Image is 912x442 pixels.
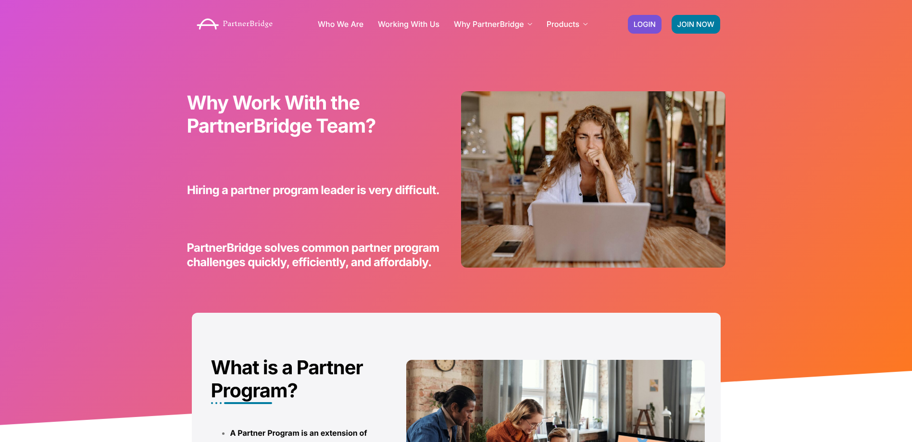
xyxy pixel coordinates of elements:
a: JOIN NOW [672,15,720,34]
span: LOGIN [634,21,656,28]
a: Working With Us [378,20,439,28]
a: Why PartnerBridge [454,20,532,28]
b: Hiring a partner program leader is very difficult. [187,183,439,197]
a: Products [547,20,587,28]
a: LOGIN [628,15,662,34]
h2: What is a Partner Program? [211,356,397,402]
h2: Why Work With the PartnerBridge Team? [187,91,447,137]
a: Who We Are [318,20,363,28]
span: JOIN NOW [677,21,714,28]
span: PartnerBridge solves common partner program challenges quickly, efficiently, and affordably. [187,241,439,269]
